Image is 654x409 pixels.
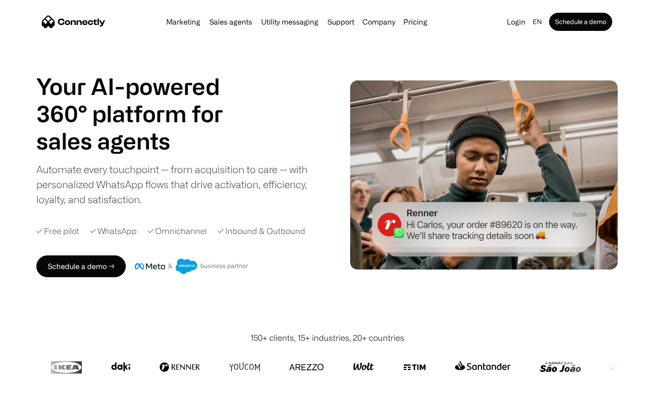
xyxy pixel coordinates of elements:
[400,18,431,25] a: Pricing
[163,18,204,25] a: Marketing
[218,225,305,237] div: ✓ Inbound & Outbound
[36,127,245,155] h1: sales agents
[36,255,126,277] a: Schedule a demo →
[36,73,245,127] h1: Your AI-powered 360° platform for
[250,332,404,344] div: 150+ clients, 15+ industries, 20+ countries
[533,15,542,28] div: en
[148,225,207,237] div: ✓ Omnichannel
[9,392,54,406] aside: Language selected: English
[503,15,529,28] a: Login
[324,18,358,25] a: Support
[549,13,612,31] a: Schedule a demo
[206,18,256,25] a: Sales agents
[135,259,248,274] img: Meta and Salesforce business partner badge.
[36,225,79,237] div: ✓ Free pilot
[18,393,54,406] ul: Language list
[258,18,322,25] a: Utility messaging
[36,162,322,207] div: Automate every touchpoint — from acquisition to care — with personalized WhatsApp flows that driv...
[90,225,137,237] div: ✓ WhatsApp
[362,15,395,28] div: Company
